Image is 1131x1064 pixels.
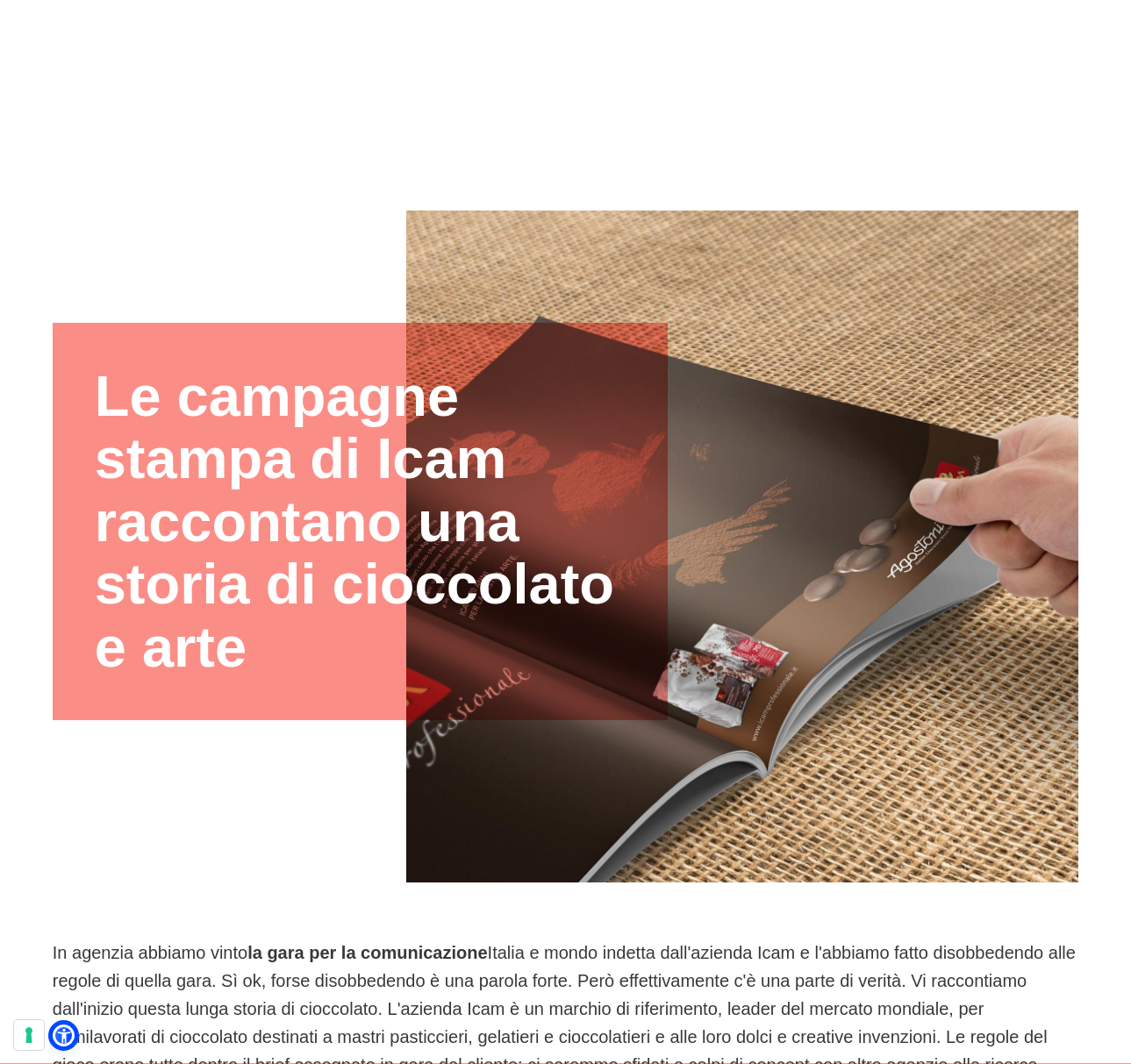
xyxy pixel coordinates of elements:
img: Le campagne stampa di Icam raccontano una storia di cioccolato e arte [406,211,1079,883]
h1: Le campagne stampa di Icam raccontano una storia di cioccolato e arte [95,365,626,679]
strong: la gara per la comunicazione [247,943,487,962]
button: Le tue preferenze relative al consenso per le tecnologie di tracciamento [14,1020,44,1050]
a: Open Accessibility Menu [53,1025,75,1046]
